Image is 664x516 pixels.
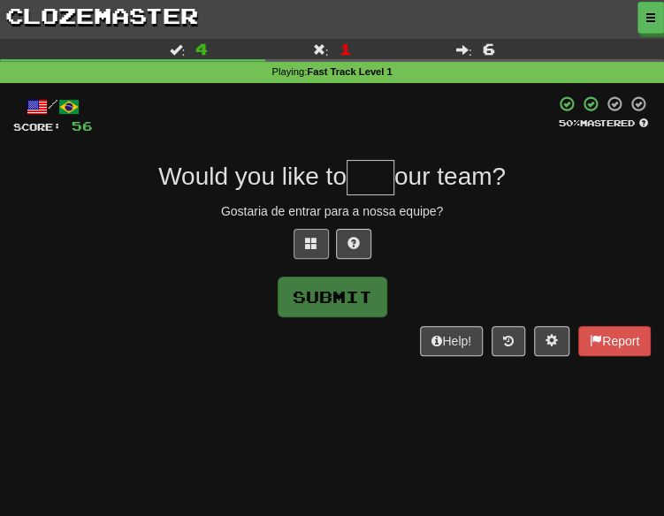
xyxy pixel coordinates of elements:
[13,121,61,133] span: Score:
[339,40,351,57] span: 1
[278,277,387,317] button: Submit
[394,163,506,190] span: our team?
[313,43,329,56] span: :
[13,202,651,220] div: Gostaria de entrar para a nossa equipe?
[158,163,347,190] span: Would you like to
[307,66,392,77] strong: Fast Track Level 1
[169,43,185,56] span: :
[456,43,472,56] span: :
[336,229,371,259] button: Single letter hint - you only get 1 per sentence and score half the points! alt+h
[294,229,329,259] button: Switch sentence to multiple choice alt+p
[13,95,93,118] div: /
[72,118,93,133] span: 56
[555,117,651,129] div: Mastered
[420,326,483,356] button: Help!
[559,118,580,128] span: 50 %
[492,326,525,356] button: Round history (alt+y)
[483,40,495,57] span: 6
[578,326,651,356] button: Report
[195,40,208,57] span: 4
